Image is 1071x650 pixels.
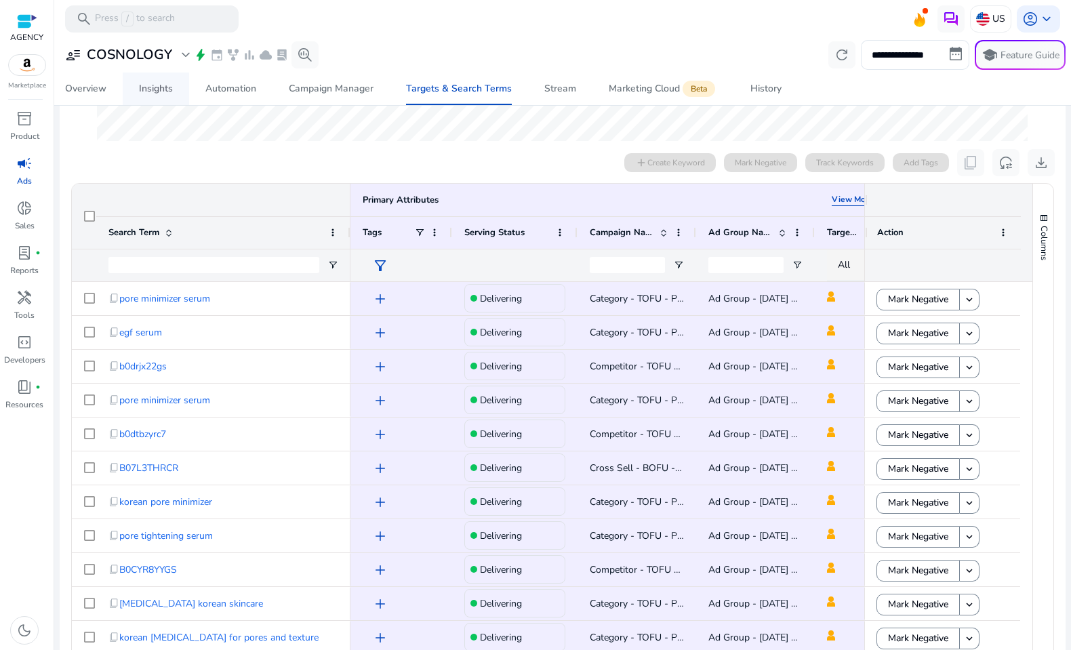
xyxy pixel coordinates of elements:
span: add [372,596,388,612]
span: fiber_manual_record [35,250,41,256]
p: Delivering [480,386,522,414]
p: Delivering [480,556,522,584]
span: family_history [226,48,240,62]
span: content_copy [108,598,119,609]
p: Delivering [480,285,522,312]
span: add [372,325,388,341]
span: add [372,392,388,409]
input: Search Term Filter Input [108,257,319,273]
mat-icon: keyboard_arrow_down [963,463,975,475]
span: handyman [16,289,33,306]
button: Mark Negative [876,594,960,615]
span: [MEDICAL_DATA] korean skincare [119,590,263,617]
img: us.svg [976,12,990,26]
span: bolt [194,48,207,62]
span: school [982,47,998,63]
span: b0drjx22gs [119,352,167,380]
mat-icon: keyboard_arrow_down [963,327,975,340]
span: download [1033,155,1049,171]
span: donut_small [16,200,33,216]
span: dark_mode [16,622,33,638]
p: US [992,7,1005,31]
span: Mark Negative [888,590,948,618]
span: add [372,562,388,578]
span: reset_settings [998,155,1014,171]
span: Ad Group - [DATE] 15:53:10.463 [708,326,846,339]
span: lab_profile [275,48,289,62]
span: account_circle [1022,11,1038,27]
button: Mark Negative [876,560,960,582]
span: Ad Group - [DATE] 11:08:49.938 [708,529,846,542]
span: Campaign Name [590,226,654,239]
span: All [838,258,850,271]
div: History [750,84,782,94]
button: Open Filter Menu [327,260,338,270]
span: Ad Group Name [708,226,773,239]
mat-icon: keyboard_arrow_down [963,395,975,407]
p: Feature Guide [1001,49,1059,62]
span: add [372,528,388,544]
span: / [121,12,134,26]
mat-icon: keyboard_arrow_down [963,565,975,577]
span: add [372,359,388,375]
span: code_blocks [16,334,33,350]
span: Ad Group - [DATE] 17:46:30.296 [708,597,846,610]
span: content_copy [108,496,119,507]
span: Category - TOFU - Pink Serum - SP - Phrase - Pore Korean [590,631,842,644]
div: Stream [544,84,576,94]
div: Insights [139,84,173,94]
button: Open Filter Menu [673,260,684,270]
span: filter_alt [372,258,388,274]
div: Targets & Search Terms [406,84,512,94]
div: Overview [65,84,106,94]
p: Delivering [480,590,522,617]
button: schoolFeature Guide [975,40,1066,70]
img: amazon.svg [9,55,45,75]
span: Category - TOFU - Pink Serum - SP - Exact - [MEDICAL_DATA] Korean [590,597,891,610]
span: pore minimizer serum [119,386,210,414]
span: refresh [834,47,850,63]
span: Mark Negative [888,455,948,483]
span: Ad Group - [DATE] 15:57:21.278 [708,292,846,305]
span: Search Term [108,226,159,239]
span: content_copy [108,564,119,575]
button: Mark Negative [876,357,960,378]
mat-icon: keyboard_arrow_down [963,531,975,543]
span: add [372,291,388,307]
span: Category - TOFU - Pink Serum - SP - Exact - Pore Serum [590,529,833,542]
span: Tags [363,226,382,239]
span: lab_profile [16,245,33,261]
p: Product [10,130,39,142]
span: cloud [259,48,272,62]
span: content_copy [108,428,119,439]
div: Campaign Manager [289,84,373,94]
button: Mark Negative [876,289,960,310]
div: Marketing Cloud [609,83,718,94]
button: reset_settings [992,149,1019,176]
button: Mark Negative [876,323,960,344]
span: content_copy [108,530,119,541]
p: Developers [4,354,45,366]
span: Ad Group - [DATE] 15:34:05.664 [708,360,846,373]
span: Mark Negative [888,353,948,381]
p: Sales [15,220,35,232]
span: Category - TOFU - Pink Serum - SP - Phrase - EGF [590,326,807,339]
p: Delivering [480,522,522,550]
span: pore tightening serum [119,522,213,550]
mat-icon: keyboard_arrow_down [963,429,975,441]
p: Delivering [480,488,522,516]
span: content_copy [108,361,119,371]
span: inventory_2 [16,110,33,127]
p: Delivering [480,454,522,482]
mat-icon: keyboard_arrow_down [963,598,975,611]
button: Open Filter Menu [792,260,803,270]
div: Automation [205,84,256,94]
span: event [210,48,224,62]
button: Mark Negative [876,424,960,446]
p: Delivering [480,420,522,448]
span: Mark Negative [888,387,948,415]
span: Cross Sell - BOFU - Sub SKUs - SP - ASIN - ALL PRODUCTS [590,462,855,474]
span: Ad Group - [DATE] 15:34:05.664 [708,563,846,576]
span: Category - TOFU - Pink Serum - SP - Phrase - Pore Serum [590,292,840,305]
span: campaign [16,155,33,171]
